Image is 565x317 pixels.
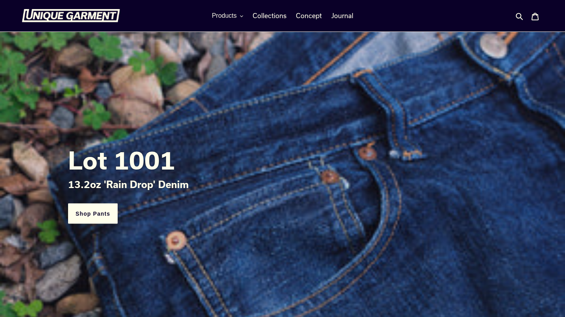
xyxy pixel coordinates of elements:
a: Shop Pants [68,203,118,224]
button: Products [208,10,247,22]
span: Products [212,12,236,19]
a: Concept [292,10,326,22]
img: Unique Garment [22,9,120,22]
span: Collections [253,12,286,20]
span: Journal [331,12,353,20]
a: Journal [327,10,357,22]
a: Collections [249,10,290,22]
h2: Lot 1001 [68,145,497,174]
span: Concept [296,12,322,20]
span: 13.2oz 'Rain Drop' Denim [68,178,189,190]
